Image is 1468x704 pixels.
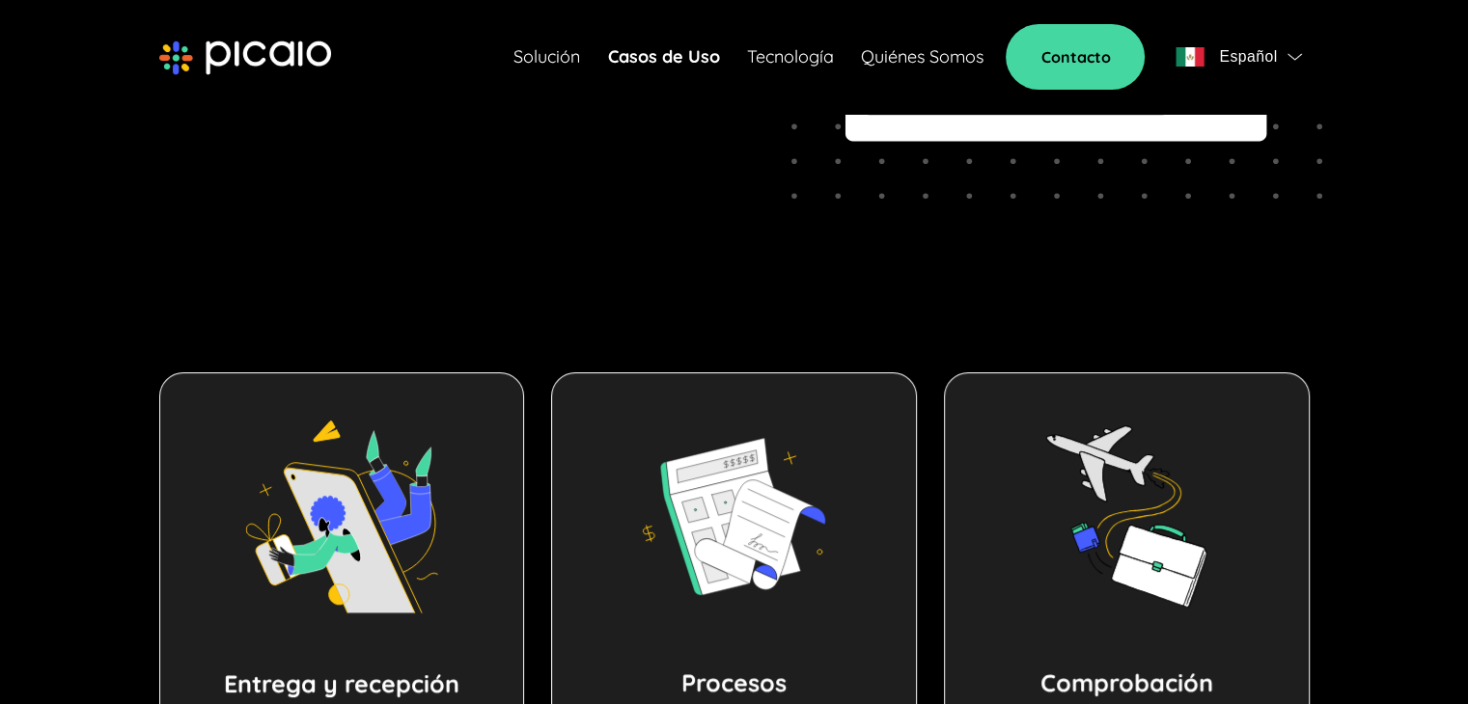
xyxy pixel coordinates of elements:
img: image [638,420,831,612]
img: picaio-logo [159,41,331,75]
button: flagEspañolflag [1168,38,1309,76]
img: flag [1176,47,1205,67]
a: Tecnología [746,43,833,70]
img: flag [1288,53,1302,61]
a: Solución [513,43,580,70]
a: Quiénes Somos [860,43,983,70]
span: Español [1219,43,1277,70]
img: image [1030,420,1223,612]
a: Contacto [1006,24,1145,90]
a: Casos de Uso [607,43,719,70]
img: image [245,420,438,613]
